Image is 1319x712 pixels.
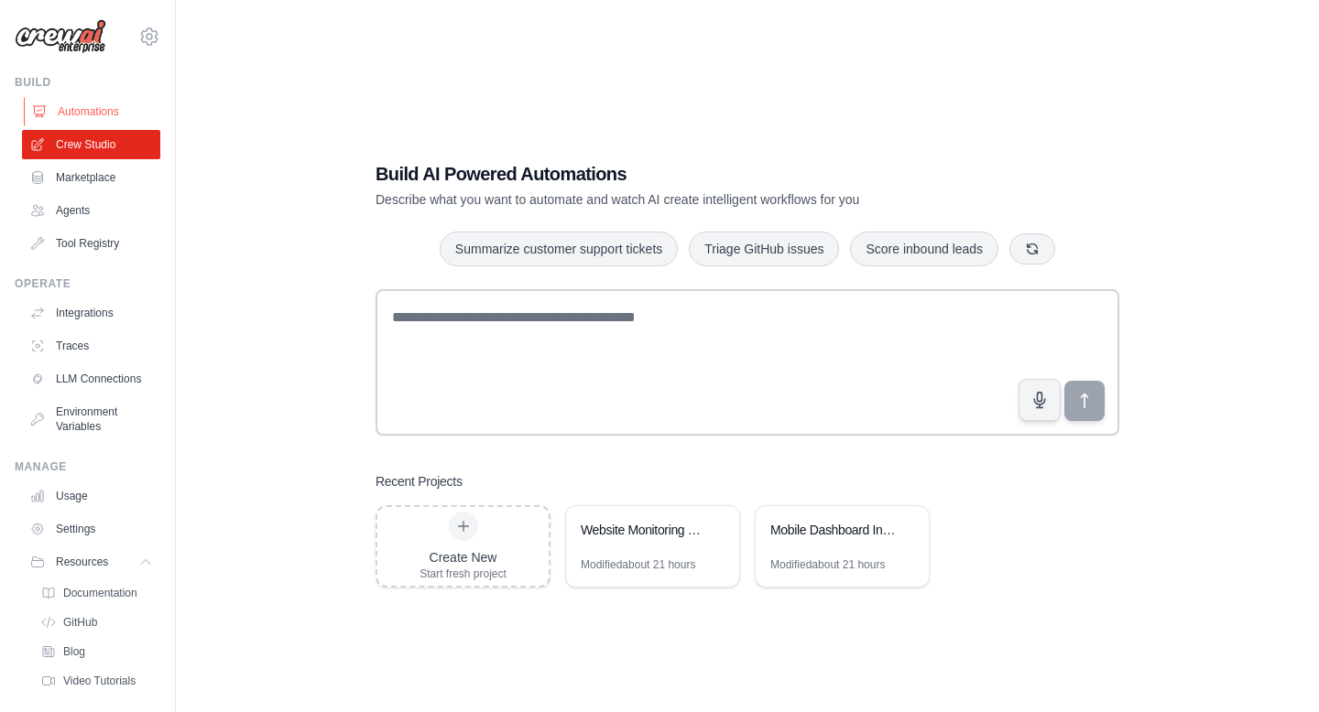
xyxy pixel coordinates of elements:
[22,547,160,577] button: Resources
[850,232,998,266] button: Score inbound leads
[22,298,160,328] a: Integrations
[15,276,160,291] div: Operate
[1009,233,1055,264] button: Get new suggestions
[63,674,136,688] span: Video Tutorials
[1227,624,1319,712] iframe: Chat Widget
[770,521,896,539] div: Mobile Dashboard Interface Specifications - POD Business
[33,668,160,694] a: Video Tutorials
[33,610,160,635] a: GitHub
[420,566,507,581] div: Start fresh project
[22,130,160,159] a: Crew Studio
[63,615,97,630] span: GitHub
[22,481,160,511] a: Usage
[581,557,695,572] div: Modified about 21 hours
[22,397,160,441] a: Environment Variables
[56,555,108,569] span: Resources
[15,75,160,90] div: Build
[1019,379,1061,421] button: Click to speak your automation idea
[22,196,160,225] a: Agents
[15,459,160,474] div: Manage
[24,97,162,126] a: Automations
[63,586,137,600] span: Documentation
[22,364,160,394] a: LLM Connections
[770,557,885,572] div: Modified about 21 hours
[22,514,160,544] a: Settings
[376,161,991,187] h1: Build AI Powered Automations
[376,190,991,209] p: Describe what you want to automate and watch AI create intelligent workflows for you
[581,521,706,539] div: Website Monitoring & Alerting System
[33,580,160,606] a: Documentation
[420,548,507,566] div: Create New
[63,644,85,659] span: Blog
[22,331,160,361] a: Traces
[440,232,678,266] button: Summarize customer support tickets
[689,232,839,266] button: Triage GitHub issues
[22,163,160,192] a: Marketplace
[376,472,463,491] h3: Recent Projects
[22,229,160,258] a: Tool Registry
[33,639,160,664] a: Blog
[15,19,106,54] img: Logo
